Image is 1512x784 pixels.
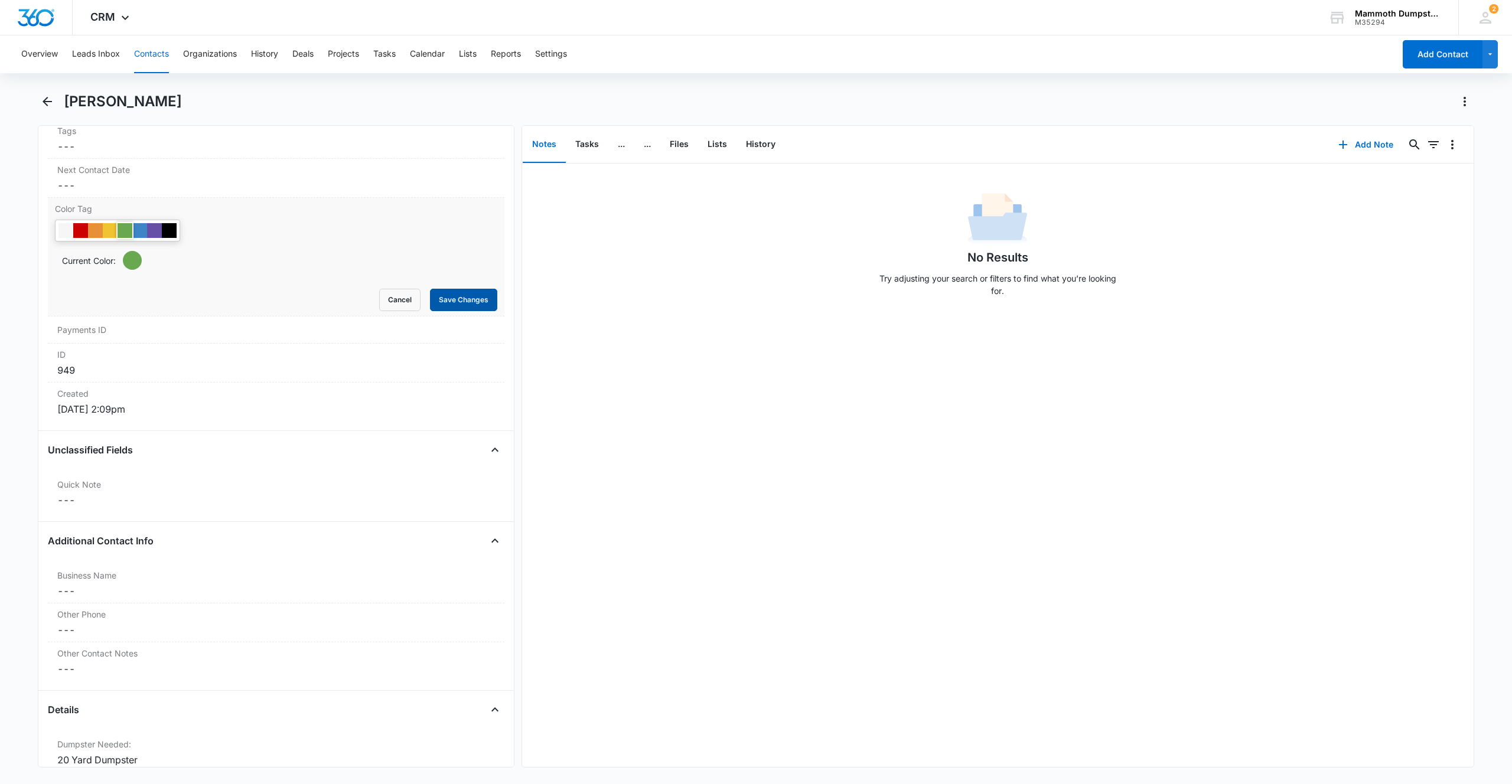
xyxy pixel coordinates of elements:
button: Calendar [410,35,445,73]
button: Settings [535,35,567,73]
button: Deals [292,35,314,73]
button: Leads Inbox [72,35,120,73]
button: Close [485,440,504,459]
button: Add Note [1327,130,1405,159]
label: Dumpster Needed: [57,738,495,750]
button: Organizations [183,35,237,73]
dd: --- [57,139,495,153]
button: Lists [698,126,737,163]
div: Other Contact Notes--- [48,642,504,681]
button: Save Changes [430,289,497,311]
div: Tags--- [48,120,504,159]
div: Quick Note--- [48,473,504,512]
div: #F6F6F6 [58,223,73,238]
p: Try adjusting your search or filters to find what you’re looking for. [874,272,1122,297]
p: Current Color: [62,254,116,267]
h1: No Results [967,249,1028,266]
dd: --- [57,584,495,598]
button: Tasks [373,35,396,73]
button: Reports [491,35,521,73]
label: Business Name [57,569,495,582]
dd: --- [57,662,495,676]
button: Overview [21,35,58,73]
button: Files [660,126,698,163]
button: Back [38,92,57,111]
button: Close [485,531,504,550]
label: Quick Note [57,478,495,491]
label: Color Tag [55,202,497,215]
button: Add Contact [1403,40,1482,68]
div: Next Contact Date--- [48,159,504,198]
button: ... [634,126,660,163]
h4: Additional Contact Info [48,534,154,548]
div: Created[DATE] 2:09pm [48,383,504,421]
dt: ID [57,348,495,361]
button: Projects [328,35,359,73]
h4: Details [48,703,79,717]
button: History [737,126,785,163]
button: Contacts [134,35,169,73]
div: #000000 [162,223,177,238]
button: Cancel [379,289,421,311]
div: account name [1355,9,1441,18]
div: Business Name--- [48,564,504,603]
button: Close [485,700,504,719]
div: #6aa84f [118,223,132,238]
dd: --- [57,178,495,192]
button: Lists [459,35,477,73]
label: Next Contact Date [57,164,495,176]
button: Overflow Menu [1443,135,1462,154]
span: 2 [1489,4,1498,14]
div: 20 Yard Dumpster [57,753,495,767]
div: Other Phone--- [48,603,504,642]
div: #674ea7 [147,223,162,238]
dt: Created [57,387,495,400]
img: No Data [968,190,1027,249]
label: Other Phone [57,608,495,620]
dd: [DATE] 2:09pm [57,402,495,416]
div: #3d85c6 [132,223,147,238]
div: Payments ID [48,316,504,344]
dd: --- [57,493,495,507]
div: ID949 [48,344,504,383]
button: ... [608,126,634,163]
div: #e69138 [88,223,103,238]
button: Search... [1405,135,1424,154]
div: #f1c232 [103,223,118,238]
dt: Payments ID [57,324,167,336]
div: notifications count [1489,4,1498,14]
button: Filters [1424,135,1443,154]
label: Other Contact Notes [57,647,495,659]
button: History [251,35,278,73]
button: Tasks [566,126,608,163]
div: Dumpster Needed:20 Yard Dumpster [48,733,504,772]
h1: [PERSON_NAME] [64,93,182,110]
div: #CC0000 [73,223,88,238]
div: account id [1355,18,1441,27]
button: Actions [1455,92,1474,111]
dd: --- [57,623,495,637]
span: CRM [90,11,115,23]
h4: Unclassified Fields [48,443,133,457]
button: Notes [523,126,566,163]
dd: 949 [57,363,495,377]
label: Tags [57,125,495,137]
